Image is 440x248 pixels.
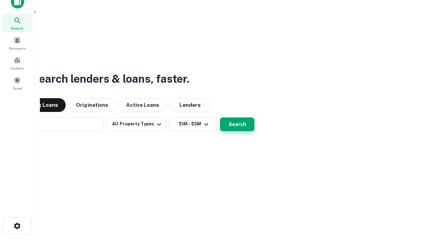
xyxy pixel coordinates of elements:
[10,65,24,71] span: Contacts
[169,117,217,131] button: $1M - $5M
[2,54,32,72] a: Contacts
[2,74,32,92] a: Saved
[2,34,32,52] a: Borrowers
[11,25,23,31] span: Search
[9,45,25,51] span: Borrowers
[220,117,254,131] button: Search
[68,98,116,112] button: Originations
[119,98,167,112] button: Active Loans
[406,193,440,226] iframe: Chat Widget
[31,71,189,87] h3: Search lenders & loans, faster.
[169,98,211,112] button: Lenders
[107,117,166,131] button: All Property Types
[12,85,22,91] span: Saved
[2,14,32,32] a: Search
